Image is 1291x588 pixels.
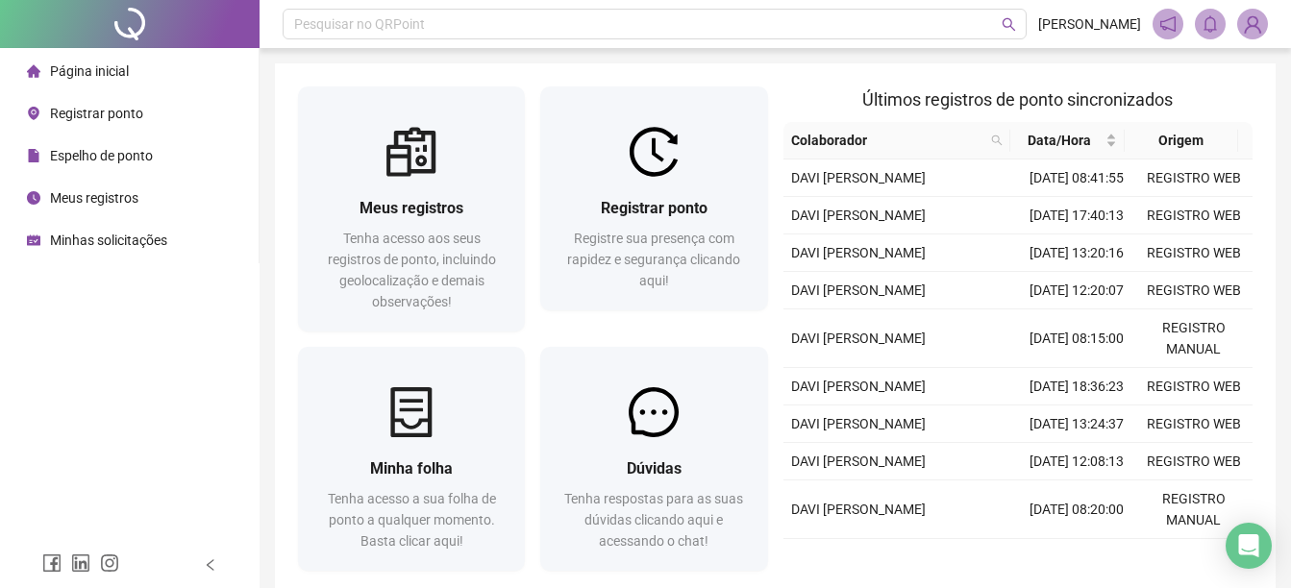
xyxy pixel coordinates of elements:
[1159,15,1177,33] span: notification
[298,347,525,571] a: Minha folhaTenha acesso a sua folha de ponto a qualquer momento. Basta clicar aqui!
[370,459,453,478] span: Minha folha
[42,553,62,573] span: facebook
[1135,443,1253,480] td: REGISTRO WEB
[987,126,1006,155] span: search
[791,208,926,223] span: DAVI [PERSON_NAME]
[1018,197,1135,234] td: [DATE] 17:40:13
[627,459,682,478] span: Dúvidas
[1018,159,1135,197] td: [DATE] 08:41:55
[1018,272,1135,309] td: [DATE] 12:20:07
[791,453,926,469] span: DAVI [PERSON_NAME]
[1135,368,1253,405] td: REGISTRO WEB
[50,190,138,206] span: Meus registros
[540,347,767,571] a: DúvidasTenha respostas para as suas dúvidas clicando aqui e acessando o chat!
[791,331,926,346] span: DAVI [PERSON_NAME]
[100,553,119,573] span: instagram
[991,135,1003,146] span: search
[298,86,525,331] a: Meus registrosTenha acesso aos seus registros de ponto, incluindo geolocalização e demais observa...
[328,491,496,549] span: Tenha acesso a sua folha de ponto a qualquer momento. Basta clicar aqui!
[791,282,926,298] span: DAVI [PERSON_NAME]
[1135,234,1253,272] td: REGISTRO WEB
[791,170,926,185] span: DAVI [PERSON_NAME]
[1010,122,1124,159] th: Data/Hora
[27,107,40,120] span: environment
[567,231,740,288] span: Registre sua presença com rapidez e segurança clicando aqui!
[1238,10,1267,38] img: 91416
[1018,368,1135,405] td: [DATE] 18:36:23
[1135,309,1253,368] td: REGISTRO MANUAL
[1125,122,1238,159] th: Origem
[1226,523,1272,569] div: Open Intercom Messenger
[27,149,40,162] span: file
[1018,234,1135,272] td: [DATE] 13:20:16
[1135,539,1253,576] td: REGISTRO WEB
[50,233,167,248] span: Minhas solicitações
[27,233,40,247] span: schedule
[1135,405,1253,443] td: REGISTRO WEB
[1135,480,1253,539] td: REGISTRO MANUAL
[360,199,463,217] span: Meus registros
[601,199,708,217] span: Registrar ponto
[50,106,143,121] span: Registrar ponto
[71,553,90,573] span: linkedin
[204,558,217,572] span: left
[1018,539,1135,576] td: [DATE] 18:01:29
[791,502,926,517] span: DAVI [PERSON_NAME]
[1018,443,1135,480] td: [DATE] 12:08:13
[1018,309,1135,368] td: [DATE] 08:15:00
[50,63,129,79] span: Página inicial
[27,191,40,205] span: clock-circle
[1135,272,1253,309] td: REGISTRO WEB
[27,64,40,78] span: home
[791,245,926,260] span: DAVI [PERSON_NAME]
[1202,15,1219,33] span: bell
[1135,197,1253,234] td: REGISTRO WEB
[1002,17,1016,32] span: search
[540,86,767,310] a: Registrar pontoRegistre sua presença com rapidez e segurança clicando aqui!
[1018,405,1135,443] td: [DATE] 13:24:37
[791,379,926,394] span: DAVI [PERSON_NAME]
[564,491,743,549] span: Tenha respostas para as suas dúvidas clicando aqui e acessando o chat!
[791,130,984,151] span: Colaborador
[50,148,153,163] span: Espelho de ponto
[1135,159,1253,197] td: REGISTRO WEB
[328,231,496,309] span: Tenha acesso aos seus registros de ponto, incluindo geolocalização e demais observações!
[1018,480,1135,539] td: [DATE] 08:20:00
[862,89,1173,110] span: Últimos registros de ponto sincronizados
[1038,13,1141,35] span: [PERSON_NAME]
[1018,130,1101,151] span: Data/Hora
[791,416,926,431] span: DAVI [PERSON_NAME]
